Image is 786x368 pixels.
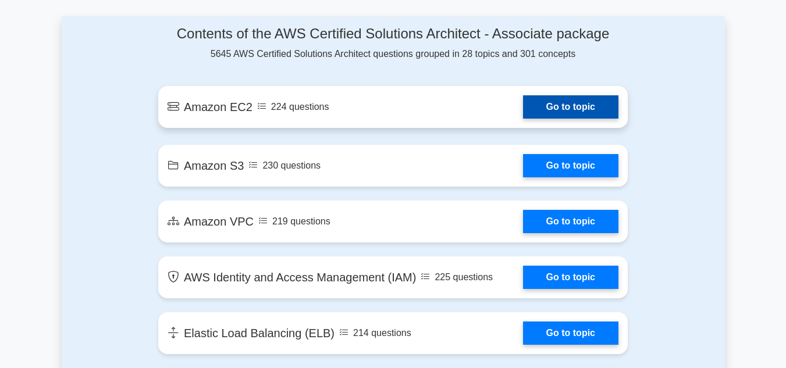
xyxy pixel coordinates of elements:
[523,95,618,119] a: Go to topic
[158,26,628,61] div: 5645 AWS Certified Solutions Architect questions grouped in 28 topics and 301 concepts
[523,321,618,345] a: Go to topic
[523,210,618,233] a: Go to topic
[523,266,618,289] a: Go to topic
[523,154,618,177] a: Go to topic
[158,26,628,42] h4: Contents of the AWS Certified Solutions Architect - Associate package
